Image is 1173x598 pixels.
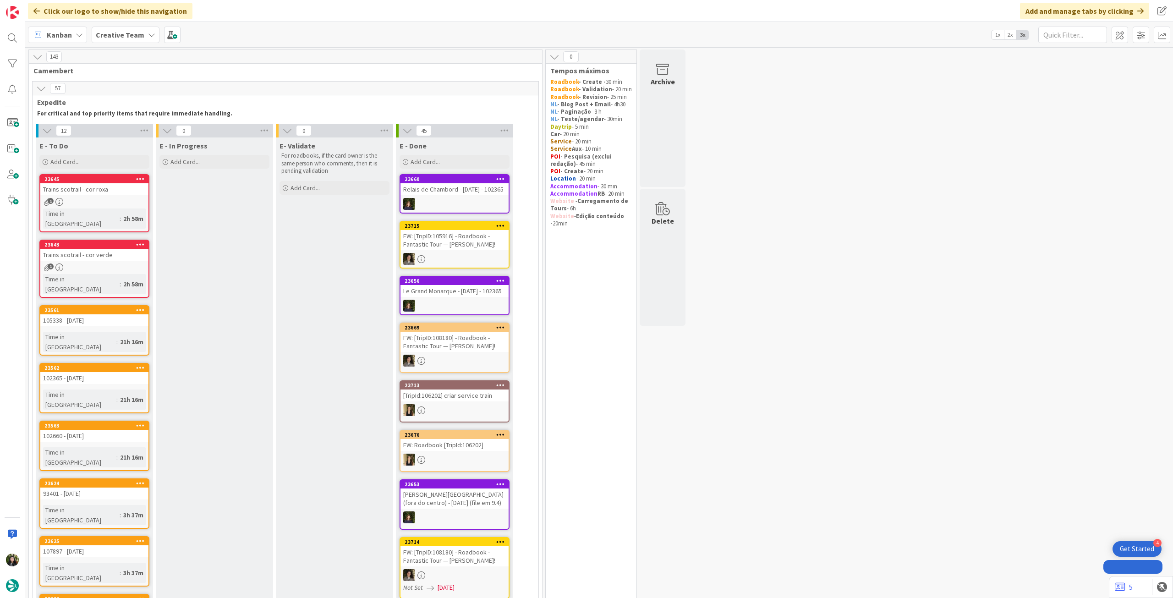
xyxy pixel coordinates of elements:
[550,78,579,86] strong: Roadbook
[50,158,80,166] span: Add Card...
[400,569,509,581] div: MS
[40,488,148,499] div: 93401 - [DATE]
[33,66,531,75] span: Camembert
[50,83,66,94] span: 57
[400,198,509,210] div: MC
[44,241,148,248] div: 23643
[550,197,574,205] strong: Website
[550,168,632,175] p: - 20 min
[403,198,415,210] img: MC
[400,183,509,195] div: Relais de Chambord - [DATE] - 102365
[400,277,509,297] div: 23656Le Grand Monarque - [DATE] - 102365
[550,182,597,190] strong: Accommodation
[550,145,572,153] strong: Service
[40,364,148,372] div: 23562
[597,190,605,198] strong: RB
[121,510,146,520] div: 3h 37m
[1004,30,1016,39] span: 2x
[40,372,148,384] div: 102365 - [DATE]
[400,175,509,195] div: 23660Relais de Chambord - [DATE] - 102365
[400,538,509,566] div: 23714FW: [TripID:108180] - Roadbook - Fantastic Tour — [PERSON_NAME]!
[400,538,509,546] div: 23714
[400,141,427,150] span: E - Done
[403,511,415,523] img: MC
[550,123,632,131] p: - 5 min
[400,454,509,466] div: SP
[550,212,574,220] strong: Website
[550,101,632,108] p: - 4h30
[405,382,509,389] div: 23713
[992,30,1004,39] span: 1x
[405,324,509,331] div: 23669
[6,554,19,566] img: BC
[47,29,72,40] span: Kanban
[550,153,613,168] strong: - Pesquisa (exclui redação)
[416,125,432,136] span: 45
[1016,30,1029,39] span: 3x
[43,208,120,229] div: Time in [GEOGRAPHIC_DATA]
[1115,582,1133,593] a: 5
[403,569,415,581] img: MS
[550,115,557,123] strong: NL
[40,545,148,557] div: 107897 - [DATE]
[405,176,509,182] div: 23660
[550,85,579,93] strong: Roadbook
[400,276,510,315] a: 23656Le Grand Monarque - [DATE] - 102365MC
[550,108,632,115] p: - 3 h
[118,395,146,405] div: 21h 16m
[651,76,675,87] div: Archive
[550,175,576,182] strong: Location
[400,390,509,401] div: [TripId:106202] criar service train
[44,480,148,487] div: 23624
[43,390,116,410] div: Time in [GEOGRAPHIC_DATA]
[6,6,19,19] img: Visit kanbanzone.com
[550,190,632,198] p: - 20 min
[1038,27,1107,43] input: Quick Filter...
[405,223,509,229] div: 23715
[170,158,200,166] span: Add Card...
[400,285,509,297] div: Le Grand Monarque - [DATE] - 102365
[550,183,632,190] p: - 30 min
[400,488,509,509] div: [PERSON_NAME][GEOGRAPHIC_DATA] (fora do centro) - [DATE] (file em 9.4)
[403,454,415,466] img: SP
[6,579,19,592] img: avatar
[40,306,148,314] div: 23561
[43,505,120,525] div: Time in [GEOGRAPHIC_DATA]
[46,51,62,62] span: 143
[400,480,509,488] div: 23653
[400,230,509,250] div: FW: [TripID:105916] - Roadbook - Fantastic Tour — [PERSON_NAME]!
[550,153,632,168] p: - 45 min
[550,153,560,160] strong: POI
[550,66,625,75] span: Tempos máximos
[1153,539,1162,547] div: 4
[280,141,315,150] span: E- Validate
[44,538,148,544] div: 23625
[550,93,579,101] strong: Roadbook
[400,222,509,250] div: 23715FW: [TripID:105916] - Roadbook - Fantastic Tour — [PERSON_NAME]!
[281,152,388,175] p: For roadbooks, if the card owner is the same person who comments, then it is pending validation
[40,175,148,183] div: 23645
[40,183,148,195] div: Trains scotrail - cor roxa
[400,546,509,566] div: FW: [TripID:108180] - Roadbook - Fantastic Tour — [PERSON_NAME]!
[44,365,148,371] div: 23562
[291,184,320,192] span: Add Card...
[550,213,632,228] p: - 20min
[550,131,632,138] p: - 20 min
[296,125,312,136] span: 0
[403,355,415,367] img: MS
[550,198,632,213] p: - - 6h
[43,447,116,467] div: Time in [GEOGRAPHIC_DATA]
[44,422,148,429] div: 23563
[121,568,146,578] div: 3h 37m
[120,510,121,520] span: :
[400,175,509,183] div: 23660
[43,332,116,352] div: Time in [GEOGRAPHIC_DATA]
[652,215,674,226] div: Delete
[1120,544,1154,554] div: Get Started
[550,197,630,212] strong: Carregamento de Tours
[400,174,510,214] a: 23660Relais de Chambord - [DATE] - 102365MC
[400,430,510,472] a: 23676FW: Roadbook [TripId:106202]SP
[39,363,149,413] a: 23562102365 - [DATE]Time in [GEOGRAPHIC_DATA]:21h 16m
[579,78,606,86] strong: - Create -
[116,395,118,405] span: :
